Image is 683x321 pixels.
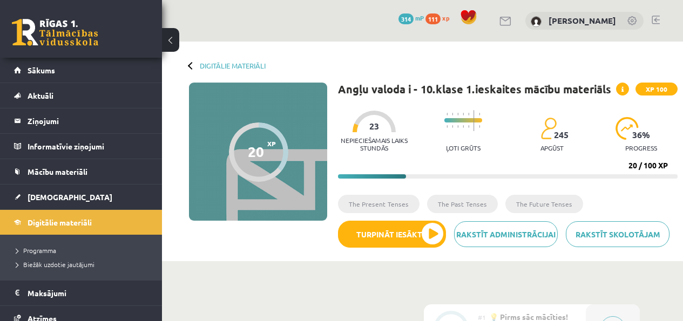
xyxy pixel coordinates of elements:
[398,13,424,22] a: 314 mP
[452,113,453,115] img: icon-short-line-57e1e144782c952c97e751825c79c345078a6d821885a25fce030b3d8c18986b.svg
[14,185,148,209] a: [DEMOGRAPHIC_DATA]
[338,221,446,248] button: Turpināt iesākto
[14,83,148,108] a: Aktuāli
[540,117,556,140] img: students-c634bb4e5e11cddfef0936a35e636f08e4e9abd3cc4e673bd6f9a4125e45ecb1.svg
[338,136,411,152] p: Nepieciešamais laiks stundās
[14,58,148,83] a: Sākums
[28,134,148,159] legend: Informatīvie ziņojumi
[463,125,464,128] img: icon-short-line-57e1e144782c952c97e751825c79c345078a6d821885a25fce030b3d8c18986b.svg
[625,144,657,152] p: progress
[635,83,678,95] span: XP 100
[447,113,448,115] img: icon-short-line-57e1e144782c952c97e751825c79c345078a6d821885a25fce030b3d8c18986b.svg
[549,15,616,26] a: [PERSON_NAME]
[479,113,480,115] img: icon-short-line-57e1e144782c952c97e751825c79c345078a6d821885a25fce030b3d8c18986b.svg
[338,83,611,95] h1: Angļu valoda i - 10.klase 1.ieskaites mācību materiāls
[505,195,583,213] li: The Future Tenses
[616,117,639,140] img: icon-progress-161ccf0a02000e728c5f80fcf4c31c7af3da0e1684b2b1d7c360e028c24a22f1.svg
[28,65,55,75] span: Sākums
[479,125,480,128] img: icon-short-line-57e1e144782c952c97e751825c79c345078a6d821885a25fce030b3d8c18986b.svg
[14,108,148,133] a: Ziņojumi
[446,144,481,152] p: Ļoti grūts
[338,195,420,213] li: The Present Tenses
[468,113,469,115] img: icon-short-line-57e1e144782c952c97e751825c79c345078a6d821885a25fce030b3d8c18986b.svg
[14,159,148,184] a: Mācību materiāli
[566,221,670,247] a: Rakstīt skolotājam
[554,130,569,140] span: 245
[16,246,56,255] span: Programma
[369,121,379,131] span: 23
[415,13,424,22] span: mP
[427,195,498,213] li: The Past Tenses
[248,144,264,160] div: 20
[425,13,455,22] a: 111 xp
[28,91,53,100] span: Aktuāli
[14,134,148,159] a: Informatīvie ziņojumi
[474,110,475,131] img: icon-long-line-d9ea69661e0d244f92f715978eff75569469978d946b2353a9bb055b3ed8787d.svg
[540,144,564,152] p: apgūst
[28,217,92,227] span: Digitālie materiāli
[531,16,542,27] img: Jegors Rogoļevs
[200,62,266,70] a: Digitālie materiāli
[442,13,449,22] span: xp
[14,281,148,305] a: Maksājumi
[16,245,151,255] a: Programma
[398,13,414,24] span: 314
[28,192,112,202] span: [DEMOGRAPHIC_DATA]
[425,13,441,24] span: 111
[457,125,458,128] img: icon-short-line-57e1e144782c952c97e751825c79c345078a6d821885a25fce030b3d8c18986b.svg
[468,125,469,128] img: icon-short-line-57e1e144782c952c97e751825c79c345078a6d821885a25fce030b3d8c18986b.svg
[28,167,87,176] span: Mācību materiāli
[28,281,148,305] legend: Maksājumi
[267,140,276,147] span: XP
[463,113,464,115] img: icon-short-line-57e1e144782c952c97e751825c79c345078a6d821885a25fce030b3d8c18986b.svg
[28,108,148,133] legend: Ziņojumi
[16,260,94,269] span: Biežāk uzdotie jautājumi
[447,125,448,128] img: icon-short-line-57e1e144782c952c97e751825c79c345078a6d821885a25fce030b3d8c18986b.svg
[452,125,453,128] img: icon-short-line-57e1e144782c952c97e751825c79c345078a6d821885a25fce030b3d8c18986b.svg
[14,210,148,235] a: Digitālie materiāli
[16,259,151,269] a: Biežāk uzdotie jautājumi
[457,113,458,115] img: icon-short-line-57e1e144782c952c97e751825c79c345078a6d821885a25fce030b3d8c18986b.svg
[454,221,558,247] a: Rakstīt administrācijai
[12,19,98,46] a: Rīgas 1. Tālmācības vidusskola
[632,130,651,140] span: 36 %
